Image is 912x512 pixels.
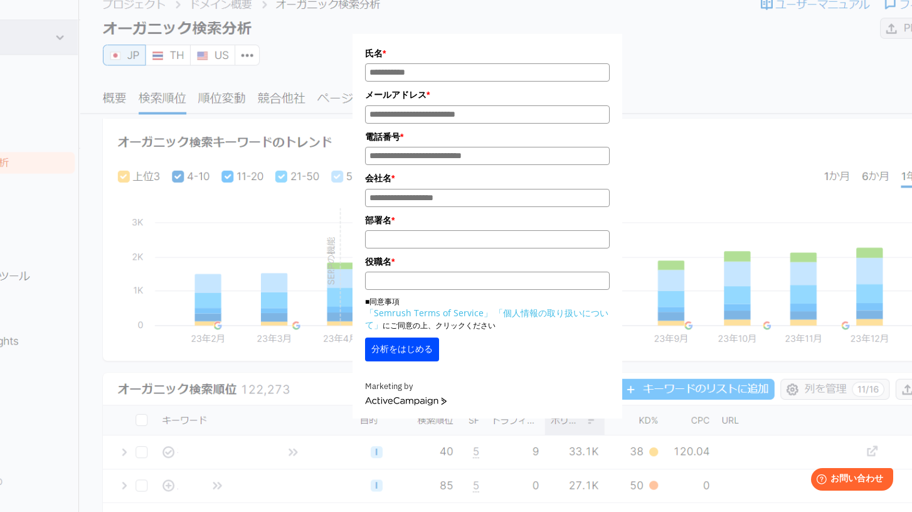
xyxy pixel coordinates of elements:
[365,46,610,60] label: 氏名
[365,213,610,227] label: 部署名
[365,380,610,393] div: Marketing by
[365,296,610,331] p: ■同意事項 にご同意の上、クリックください
[365,88,610,102] label: メールアドレス
[800,463,898,498] iframe: Help widget launcher
[365,255,610,269] label: 役職名
[365,338,439,361] button: 分析をはじめる
[365,130,610,144] label: 電話番号
[365,171,610,185] label: 会社名
[365,307,492,319] a: 「Semrush Terms of Service」
[365,307,608,331] a: 「個人情報の取り扱いについて」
